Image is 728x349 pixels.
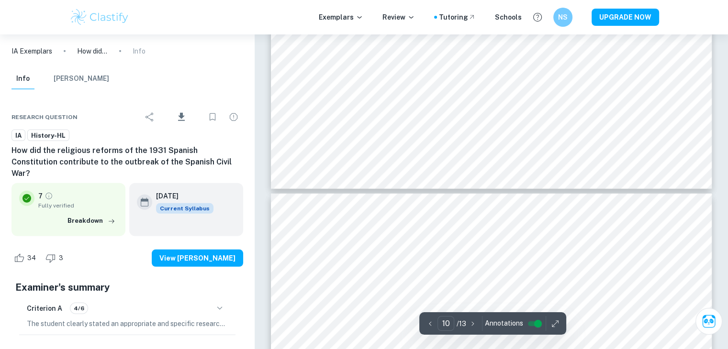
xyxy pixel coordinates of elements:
h5: Examiner's summary [15,280,239,294]
div: Bookmark [203,108,222,127]
p: How did the religious reforms of the 1931 Spanish Constitution contribute to the outbreak of the ... [77,46,108,56]
button: Help and Feedback [529,9,546,25]
h6: How did the religious reforms of the 1931 Spanish Constitution contribute to the outbreak of the ... [11,145,243,179]
button: Ask Clai [695,308,722,335]
p: Info [133,46,146,56]
p: Review [382,12,415,22]
h6: [DATE] [156,191,206,201]
button: View [PERSON_NAME] [152,250,243,267]
div: Download [161,105,201,130]
div: Dislike [43,251,68,266]
p: / 13 [456,318,466,329]
button: [PERSON_NAME] [54,68,109,89]
span: Annotations [484,318,523,328]
button: UPGRADE NOW [592,9,659,26]
p: Exemplars [319,12,363,22]
div: Share [140,108,159,127]
h6: NS [557,12,568,22]
button: NS [553,8,572,27]
h6: Criterion A [27,303,62,314]
a: Tutoring [439,12,476,22]
span: 3 [54,253,68,263]
img: Clastify logo [69,8,130,27]
span: Research question [11,113,78,121]
button: Breakdown [65,214,118,228]
span: 34 [22,253,41,263]
a: IA Exemplars [11,46,52,56]
a: History-HL [27,130,69,142]
a: IA [11,130,25,142]
span: History-HL [28,131,69,141]
span: Fully verified [38,201,118,210]
div: Like [11,251,41,266]
span: 4/6 [70,304,88,313]
p: The student clearly stated an appropriate and specific research question focused on the relations... [27,318,228,329]
p: 7 [38,191,43,201]
a: Schools [495,12,522,22]
span: IA [12,131,25,141]
span: Current Syllabus [156,203,213,214]
a: Grade fully verified [45,192,53,200]
div: This exemplar is based on the current syllabus. Feel free to refer to it for inspiration/ideas wh... [156,203,213,214]
button: Info [11,68,34,89]
div: Report issue [224,108,243,127]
